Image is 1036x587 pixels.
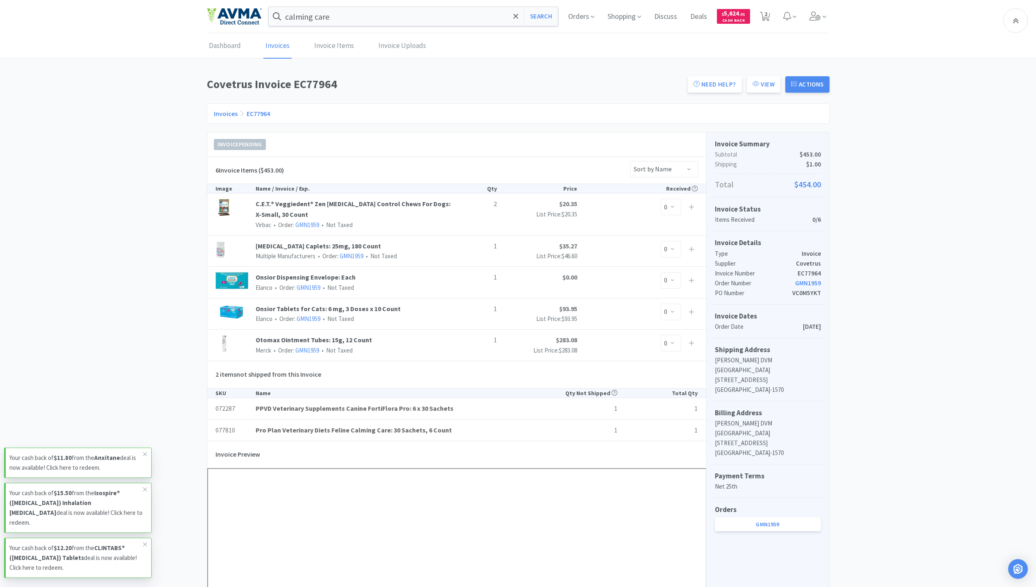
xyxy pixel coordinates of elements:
[272,346,277,354] span: •
[319,221,353,229] span: Not Taxed
[715,178,821,191] p: Total
[722,9,745,17] span: 5,624
[497,314,577,324] p: List Price:
[559,200,577,208] strong: $20.35
[559,242,577,250] strong: $35.27
[715,311,821,322] h5: Invoice Dates
[269,7,558,26] input: Search by item, sku, manufacturer, ingredient, size...
[207,8,262,25] img: e4e33dab9f054f5782a47901c742baa9_102.png
[320,315,354,323] span: Not Taxed
[215,241,225,258] img: e15a5750349b406bb8aab07c8e96e6df_579847.png
[715,517,821,531] a: GMN1959
[256,304,457,314] a: Onsior Tablets for Cats: 6 mg, 3 Doses x 10 Count
[617,425,698,436] p: 1
[537,403,617,414] p: 1
[559,305,577,313] strong: $93.95
[715,278,795,288] p: Order Number
[215,445,260,464] h5: Invoice Preview
[687,13,710,20] a: Deals
[715,150,821,159] p: Subtotal
[317,252,321,260] span: •
[272,284,320,291] span: Order:
[207,34,243,59] a: Dashboard
[537,425,617,436] p: 1
[456,199,496,209] p: 2
[215,403,256,414] p: 072287
[562,273,577,281] strong: $0.00
[806,159,821,169] span: $1.00
[54,489,72,497] strong: $15.50
[54,544,72,552] strong: $12.20
[556,336,577,344] strong: $283.08
[715,204,821,215] h5: Invoice Status
[9,543,143,573] p: Your cash back of from the deal is now available! Click here to redeem.
[497,251,577,261] p: List Price:
[256,221,271,229] span: Virbac
[715,438,821,448] p: [STREET_ADDRESS]
[715,268,798,278] p: Invoice Number
[562,252,577,260] span: $46.60
[456,184,496,193] div: Qty
[256,425,537,436] a: Pro Plan Veterinary Diets Feline Calming Care: 30 Sachets, 6 Count
[320,221,325,229] span: •
[497,346,577,355] p: List Price:
[320,284,354,291] span: Not Taxed
[715,482,821,491] p: Net 25th
[365,252,369,260] span: •
[722,11,724,17] span: $
[274,284,278,291] span: •
[715,259,796,268] p: Supplier
[715,375,821,385] p: [STREET_ADDRESS]
[715,471,821,482] h5: Payment Terms
[757,14,773,21] a: 2
[715,407,821,419] h5: Billing Address
[715,448,821,458] p: [GEOGRAPHIC_DATA]-1570
[651,13,680,20] a: Discuss
[272,315,320,323] span: Order:
[802,249,821,259] p: Invoice
[715,355,821,375] p: [PERSON_NAME] DVM [GEOGRAPHIC_DATA]
[456,335,496,346] p: 1
[322,315,326,323] span: •
[256,252,315,260] span: Multiple Manufacturers
[785,76,830,93] button: Actions
[796,259,821,268] p: Covetrus
[559,346,577,354] span: $283.08
[215,335,233,352] img: 7bb23fb54e0140beb0c0ad50459b2dea_27337.png
[715,249,802,259] p: Type
[722,18,745,24] span: Cash Back
[94,454,120,462] strong: Anxitane
[666,185,698,192] span: Received
[256,335,457,346] a: Otomax Ointment Tubes: 15g, 12 Count
[295,346,319,354] a: GMN1959
[363,252,397,260] span: Not Taxed
[715,139,821,150] h5: Invoice Summary
[497,209,577,219] p: List Price:
[739,11,745,17] span: . 01
[297,315,320,323] a: GMN1959
[715,215,812,225] p: Items Received
[214,109,238,118] a: Invoices
[9,453,143,473] p: Your cash back of from the deal is now available! Click here to redeem.
[215,165,284,176] h5: 6 Invoice Items ($453.00)
[376,34,428,59] a: Invoice Uploads
[207,75,683,93] h1: Covetrus Invoice EC77964
[297,284,320,291] a: GMN1959
[715,385,821,395] p: [GEOGRAPHIC_DATA]-1570
[795,279,821,287] a: GMN1959
[215,184,256,193] div: Image
[215,425,256,436] p: 077810
[274,315,278,323] span: •
[215,304,248,321] img: f1eb63f5bc62480f895449b6781876fa_35306.png
[688,76,742,93] a: Need Help?
[747,76,780,93] button: View
[54,454,72,462] strong: $11.80
[9,488,143,528] p: Your cash back of from the deal is now available! Click here to redeem.
[617,389,698,398] div: Total Qty
[803,322,821,332] p: [DATE]
[792,288,821,298] p: VC0M5YKT
[715,322,803,332] p: Order Date
[215,365,321,384] h5: 2 items not shipped from this Invoice
[215,272,248,289] img: 609f7c432a99493aae9700a0390ee783_257857.png
[717,5,750,27] a: $5,624.01Cash Back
